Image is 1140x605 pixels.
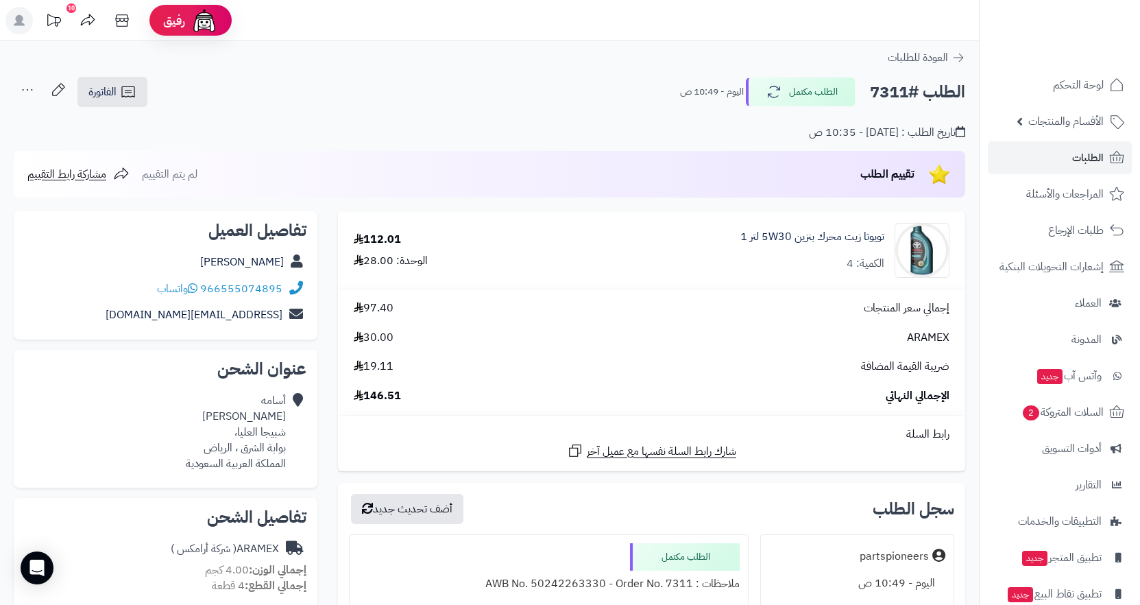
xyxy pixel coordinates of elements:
a: طلبات الإرجاع [988,214,1132,247]
strong: إجمالي الوزن: [249,562,306,578]
a: المدونة [988,323,1132,356]
span: جديد [1022,551,1047,566]
a: التقارير [988,468,1132,501]
span: التطبيقات والخدمات [1018,512,1102,531]
a: التطبيقات والخدمات [988,505,1132,538]
h2: الطلب #7311 [870,78,965,106]
div: partspioneers [860,549,929,565]
a: السلات المتروكة2 [988,396,1132,429]
span: المراجعات والأسئلة [1026,185,1104,204]
div: Open Intercom Messenger [21,551,53,584]
span: 2 [1023,405,1039,420]
span: ضريبة القيمة المضافة [861,359,949,375]
span: السلات المتروكة [1021,403,1104,422]
span: لم يتم التقييم [142,166,197,182]
div: ملاحظات : AWB No. 50242263330 - Order No. 7311 [358,571,740,597]
a: الطلبات [988,141,1132,174]
img: 1698177532-71EW2sQ8LsL._AC_SY879_-90x90.jpg [895,223,949,278]
span: ( شركة أرامكس ) [171,541,237,557]
h2: تفاصيل العميل [25,222,306,239]
span: إشعارات التحويلات البنكية [999,257,1104,276]
small: اليوم - 10:49 ص [680,85,744,99]
div: أسامه [PERSON_NAME] شبيجا العليا، بوابة الشرق ، الرياض المملكة العربية السعودية [186,393,286,471]
span: العودة للطلبات [888,49,948,66]
a: إشعارات التحويلات البنكية [988,250,1132,283]
a: تويوتا زيت محرك بنزين 5W30 لتر 1 [740,229,884,245]
h3: سجل الطلب [873,501,954,517]
span: رفيق [163,12,185,29]
span: الإجمالي النهائي [886,388,949,404]
span: التقارير [1076,475,1102,495]
a: العودة للطلبات [888,49,965,66]
a: المراجعات والأسئلة [988,178,1132,211]
span: 97.40 [354,300,393,316]
span: طلبات الإرجاع [1048,221,1104,240]
div: 112.01 [354,232,401,248]
a: [EMAIL_ADDRESS][DOMAIN_NAME] [106,307,282,323]
a: مشاركة رابط التقييم [27,166,130,182]
span: تقييم الطلب [860,166,914,182]
strong: إجمالي القطع: [245,578,306,594]
span: وآتس آب [1036,366,1102,385]
a: [PERSON_NAME] [200,254,284,270]
span: الأقسام والمنتجات [1028,112,1104,131]
div: ARAMEX [171,541,279,557]
span: جديد [1037,369,1063,384]
div: الوحدة: 28.00 [354,253,428,269]
div: اليوم - 10:49 ص [769,570,945,597]
span: الطلبات [1072,148,1104,167]
span: مشاركة رابط التقييم [27,166,106,182]
small: 4.00 كجم [205,562,306,578]
a: وآتس آبجديد [988,359,1132,392]
div: تاريخ الطلب : [DATE] - 10:35 ص [809,125,965,141]
span: المدونة [1071,330,1102,349]
a: الفاتورة [77,77,147,107]
button: الطلب مكتمل [746,78,856,106]
a: تطبيق المتجرجديد [988,541,1132,574]
span: لوحة التحكم [1053,75,1104,95]
a: 966555074895 [200,281,282,297]
div: 10 [66,3,76,13]
a: أدوات التسويق [988,432,1132,465]
span: جديد [1008,587,1033,602]
div: الطلب مكتمل [630,543,740,571]
span: 19.11 [354,359,393,375]
a: لوحة التحكم [988,69,1132,102]
a: شارك رابط السلة نفسها مع عميل آخر [567,442,736,460]
small: 4 قطعة [212,578,306,594]
a: واتساب [157,281,197,297]
button: أضف تحديث جديد [351,494,463,524]
span: 30.00 [354,330,393,346]
a: العملاء [988,287,1132,320]
span: تطبيق المتجر [1021,548,1102,567]
span: العملاء [1075,294,1102,313]
div: الكمية: 4 [847,256,884,272]
a: تحديثات المنصة [36,7,71,38]
span: تطبيق نقاط البيع [1006,584,1102,604]
span: ARAMEX [907,330,949,346]
span: الفاتورة [88,84,117,100]
span: إجمالي سعر المنتجات [864,300,949,316]
h2: تفاصيل الشحن [25,509,306,525]
span: 146.51 [354,388,401,404]
div: رابط السلة [343,427,960,442]
img: ai-face.png [191,7,218,34]
span: أدوات التسويق [1042,439,1102,458]
span: شارك رابط السلة نفسها مع عميل آخر [587,444,736,460]
h2: عنوان الشحن [25,361,306,377]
